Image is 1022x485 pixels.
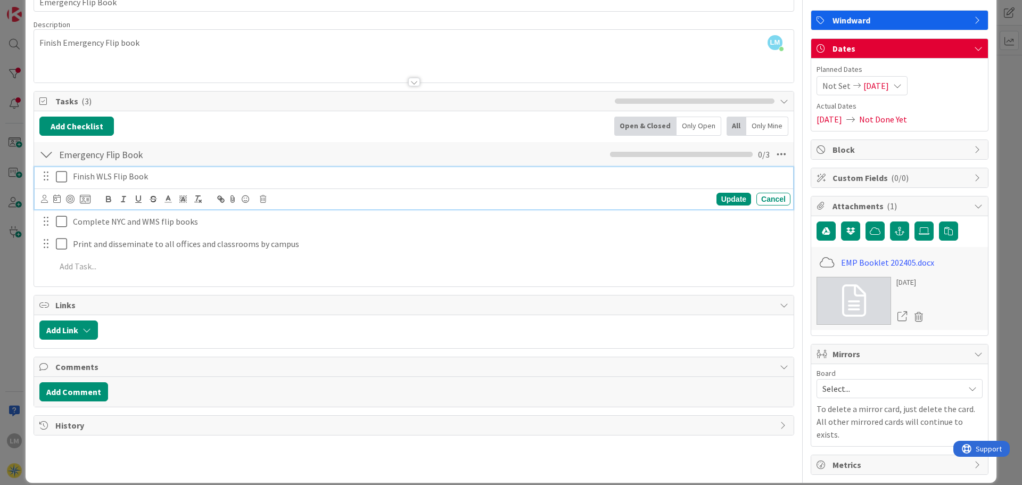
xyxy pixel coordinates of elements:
[55,299,774,311] span: Links
[887,201,897,211] span: ( 1 )
[833,348,969,360] span: Mirrors
[896,277,927,288] div: [DATE]
[716,193,751,205] div: Update
[891,172,909,183] span: ( 0/0 )
[73,216,786,228] p: Complete NYC and WMS flip books
[817,64,983,75] span: Planned Dates
[39,320,98,340] button: Add Link
[22,2,48,14] span: Support
[833,171,969,184] span: Custom Fields
[81,96,92,106] span: ( 3 )
[756,193,790,205] div: Cancel
[768,35,782,50] span: LM
[817,101,983,112] span: Actual Dates
[55,360,774,373] span: Comments
[863,79,889,92] span: [DATE]
[39,382,108,401] button: Add Comment
[859,113,907,126] span: Not Done Yet
[841,256,934,269] a: EMP Booklet 202405.docx
[896,310,908,324] a: Open
[34,20,70,29] span: Description
[833,458,969,471] span: Metrics
[55,419,774,432] span: History
[614,117,677,136] div: Open & Closed
[833,42,969,55] span: Dates
[39,37,788,49] p: Finish Emergency Flip book
[822,381,959,396] span: Select...
[727,117,746,136] div: All
[73,238,786,250] p: Print and disseminate to all offices and classrooms by campus
[833,143,969,156] span: Block
[677,117,721,136] div: Only Open
[55,145,295,164] input: Add Checklist...
[822,79,851,92] span: Not Set
[746,117,788,136] div: Only Mine
[833,14,969,27] span: Windward
[758,148,770,161] span: 0 / 3
[73,170,786,183] p: Finish WLS Flip Book
[833,200,969,212] span: Attachments
[817,402,983,441] p: To delete a mirror card, just delete the card. All other mirrored cards will continue to exists.
[817,369,836,377] span: Board
[817,113,842,126] span: [DATE]
[55,95,609,108] span: Tasks
[39,117,114,136] button: Add Checklist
